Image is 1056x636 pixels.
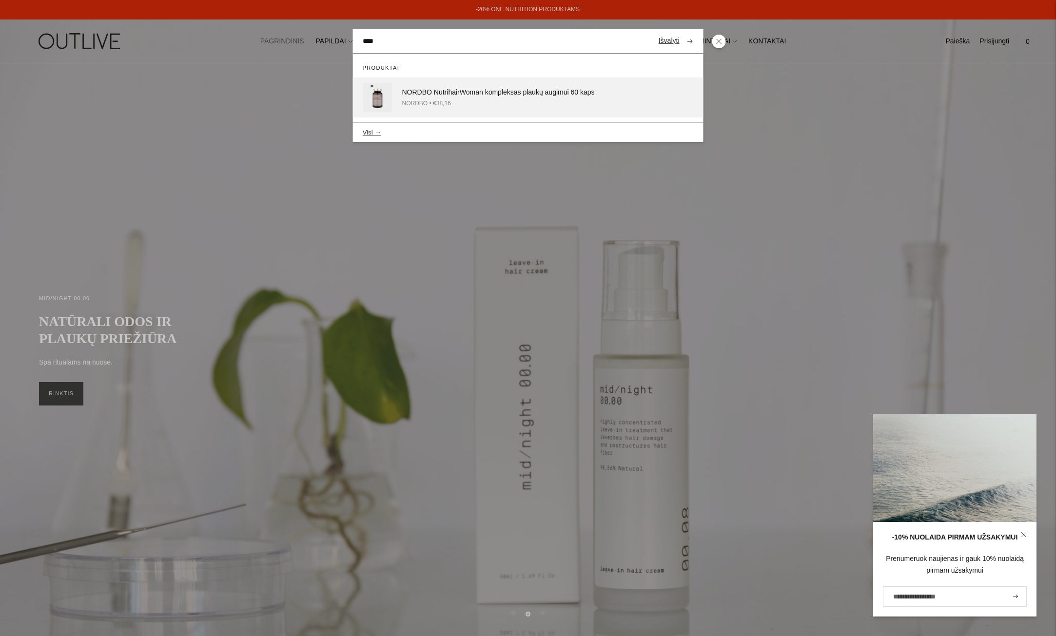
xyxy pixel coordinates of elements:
img: nordbo-nutrihair-woman_2_1_120x.png [363,83,392,112]
a: Išvalyti [659,35,680,47]
a: NORDBO NutrihairWoman kompleksas plaukų augimui 60 kaps NORDBO • €38,16 [353,77,704,117]
button: Visi → [363,129,381,136]
div: Produktai [353,54,704,78]
div: NORDBO Nutrihair n kompleksas plaukų augimui 60 kaps [402,87,635,98]
span: Woma [460,88,479,96]
div: Prenumeruok naujienas ir gauk 10% nuolaidą pirmam užsakymui [883,553,1027,577]
div: NORDBO • €38,16 [402,98,635,109]
div: -10% NUOLAIDA PIRMAM UŽSAKYMUI [883,532,1027,543]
